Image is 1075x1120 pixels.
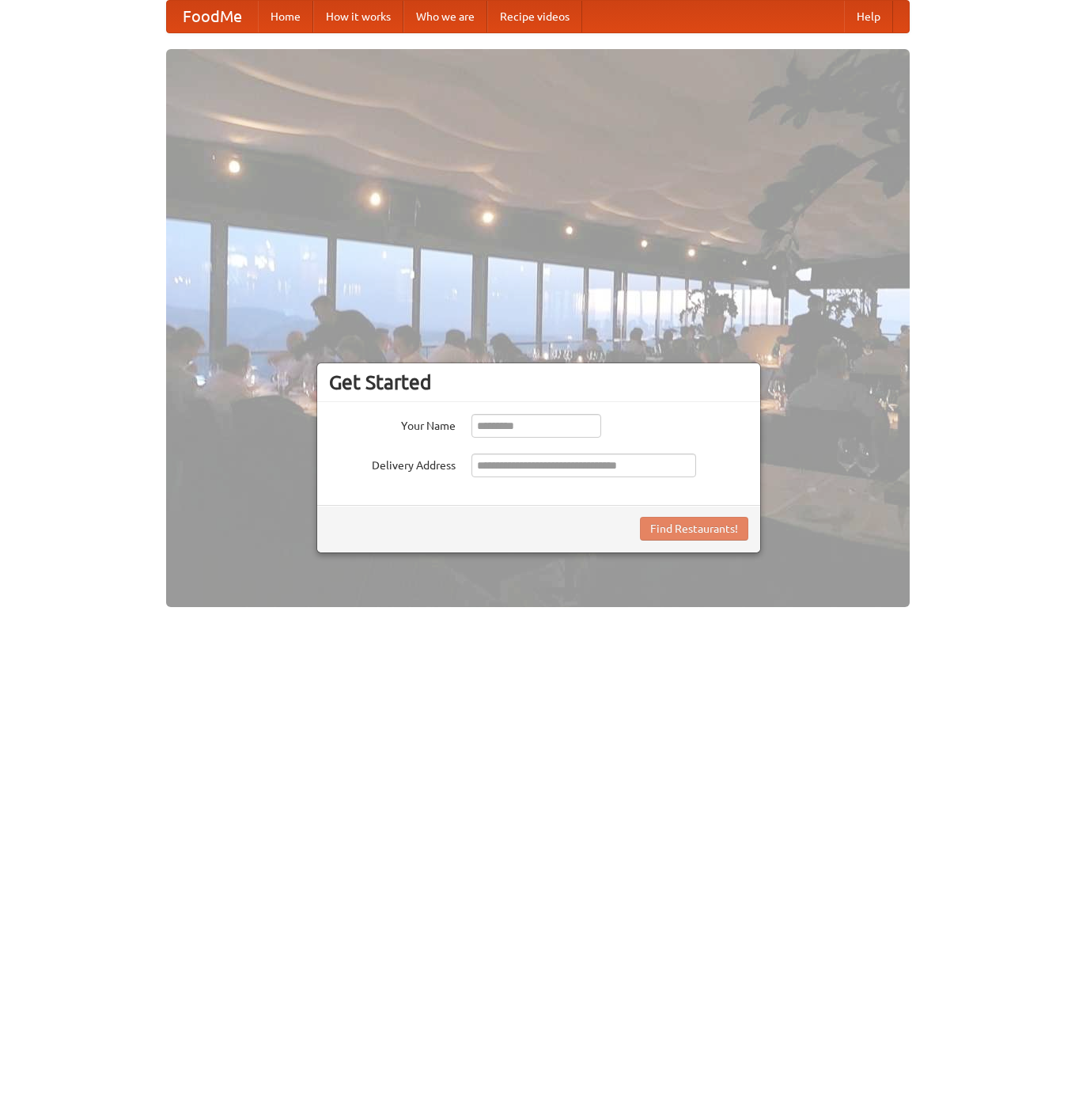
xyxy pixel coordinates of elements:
[167,1,258,32] a: FoodMe
[329,414,456,434] label: Your Name
[640,517,748,541] button: Find Restaurants!
[844,1,893,32] a: Help
[329,454,456,473] label: Delivery Address
[487,1,582,32] a: Recipe videos
[313,1,403,32] a: How it works
[258,1,313,32] a: Home
[329,370,748,394] h3: Get Started
[403,1,487,32] a: Who we are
